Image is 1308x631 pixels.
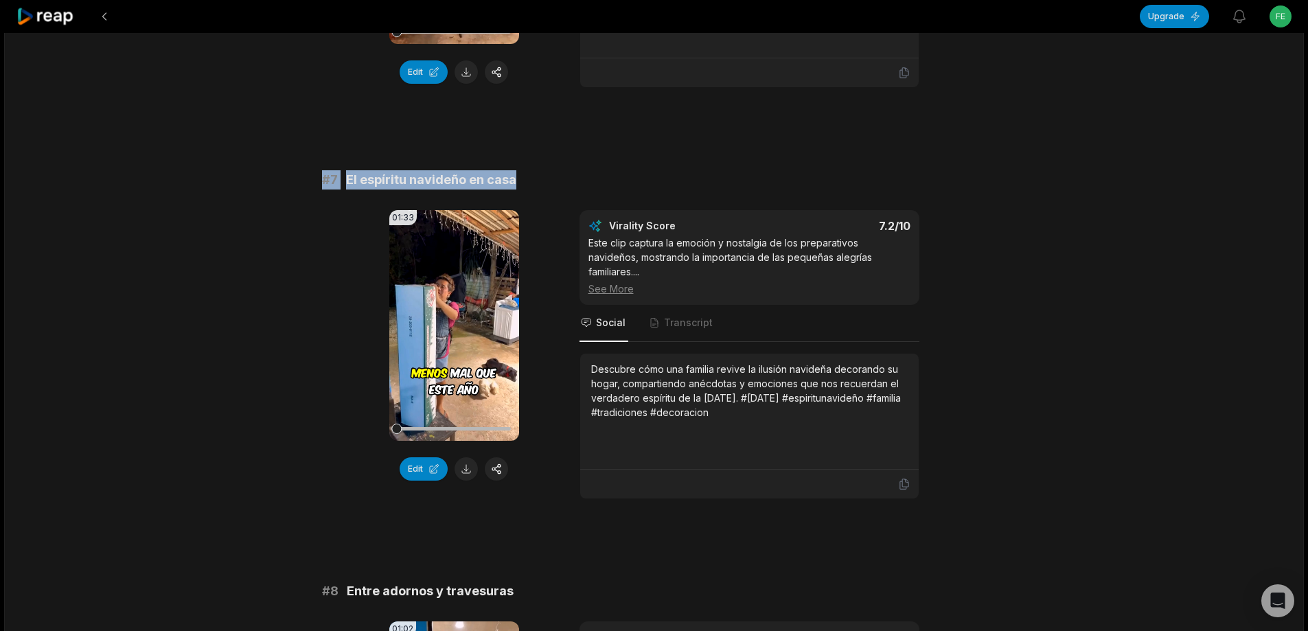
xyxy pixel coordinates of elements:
[609,219,757,233] div: Virality Score
[389,210,519,441] video: Your browser does not support mp4 format.
[1261,584,1294,617] div: Open Intercom Messenger
[322,582,339,601] span: # 8
[1140,5,1209,28] button: Upgrade
[347,582,514,601] span: Entre adornos y travesuras
[400,60,448,84] button: Edit
[588,236,910,296] div: Este clip captura la emoción y nostalgia de los preparativos navideños, mostrando la importancia ...
[596,316,626,330] span: Social
[346,170,516,190] span: El espíritu navideño en casa
[591,362,908,420] div: Descubre cómo una familia revive la ilusión navideña decorando su hogar, compartiendo anécdotas y...
[588,282,910,296] div: See More
[664,316,713,330] span: Transcript
[763,219,910,233] div: 7.2 /10
[322,170,338,190] span: # 7
[400,457,448,481] button: Edit
[580,305,919,342] nav: Tabs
